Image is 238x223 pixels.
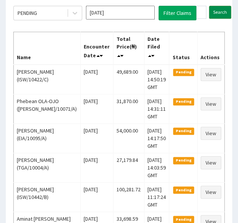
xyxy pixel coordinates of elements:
[113,32,144,65] th: Total Price(₦)
[144,182,169,212] td: [DATE] 11:17:24 GMT
[201,68,221,81] a: View
[173,98,194,105] span: Pending
[113,182,144,212] td: 100,281.72
[144,32,169,65] th: Date Filed
[14,32,81,65] th: Name
[113,123,144,153] td: 54,000.00
[144,65,169,94] td: [DATE] 14:50:19 GMT
[18,9,37,17] div: PENDING
[86,6,155,19] input: Select Month and Year
[173,157,194,164] span: Pending
[201,186,221,199] a: View
[144,153,169,182] td: [DATE] 14:03:59 GMT
[81,123,113,153] td: [DATE]
[81,32,113,65] th: Encounter Date
[81,94,113,123] td: [DATE]
[81,153,113,182] td: [DATE]
[169,32,198,65] th: Status
[14,153,81,182] td: [PERSON_NAME] (TGA/10004/A)
[113,65,144,94] td: 49,689.00
[113,153,144,182] td: 27,179.84
[14,65,81,94] td: [PERSON_NAME] (ISW/10422/C)
[144,123,169,153] td: [DATE] 14:17:50 GMT
[173,69,194,76] span: Pending
[196,6,206,19] input: Search by HMO ID
[81,182,113,212] td: [DATE]
[197,32,224,65] th: Actions
[14,94,81,123] td: Phebean OLA-OJO ([PERSON_NAME]/10071/A)
[14,123,81,153] td: [PERSON_NAME] (EIA/10095/A)
[113,94,144,123] td: 31,870.00
[14,182,81,212] td: [PERSON_NAME] (ISW/10442/B)
[173,186,194,193] span: Pending
[209,6,231,19] input: Search
[144,94,169,123] td: [DATE] 14:31:11 GMT
[201,127,221,140] a: View
[201,156,221,169] a: View
[81,65,113,94] td: [DATE]
[173,216,194,223] span: Pending
[159,6,196,20] button: Filter Claims
[201,97,221,110] a: View
[173,128,194,134] span: Pending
